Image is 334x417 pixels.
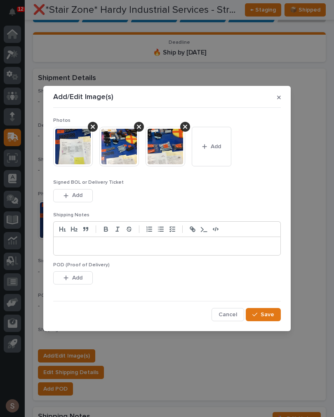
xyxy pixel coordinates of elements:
span: Save [261,311,274,318]
p: Add/Edit Image(s) [53,93,113,102]
span: Photos [53,118,71,123]
span: Cancel [219,311,237,318]
span: POD (Proof of Delivery) [53,263,110,268]
button: Add [192,127,231,166]
button: Add [53,189,93,202]
span: Add [72,192,82,199]
span: Add [72,274,82,282]
button: Add [53,271,93,284]
button: Save [246,308,281,321]
span: Signed BOL or Delivery Ticket [53,180,124,185]
span: Add [211,143,221,150]
span: Shipping Notes [53,213,89,218]
button: Cancel [212,308,244,321]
